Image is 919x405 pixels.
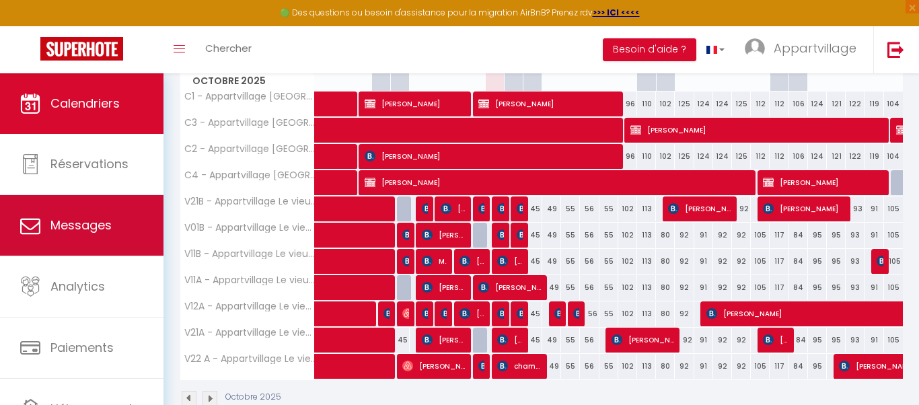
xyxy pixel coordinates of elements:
span: [PERSON_NAME] [478,91,616,116]
div: 45 [523,196,542,221]
div: 92 [732,275,751,300]
div: 49 [542,249,561,274]
span: BearsandBeers BearsandBeers [402,301,408,326]
div: 95 [827,223,846,248]
div: 113 [637,275,656,300]
div: 104 [884,144,903,169]
div: 55 [561,223,580,248]
div: 105 [751,249,770,274]
span: V11B - Appartvillage Le vieux Vichy N°11B [182,249,317,259]
img: logout [887,41,904,58]
div: 110 [637,144,656,169]
div: 105 [751,354,770,379]
div: 105 [884,249,903,274]
div: 102 [618,354,637,379]
div: 84 [789,354,808,379]
div: 112 [751,144,770,169]
div: 102 [618,196,637,221]
div: 92 [713,354,732,379]
div: 91 [865,328,883,353]
div: 113 [637,301,656,326]
span: [PERSON_NAME] [422,301,428,326]
div: 45 [523,301,542,326]
div: 49 [542,328,561,353]
span: [PERSON_NAME] [441,196,466,221]
span: [PERSON_NAME] [441,301,447,326]
div: 121 [827,91,846,116]
div: 80 [656,223,675,248]
div: 113 [637,196,656,221]
span: [PERSON_NAME] [459,301,484,326]
span: V11A - Appartvillage Le vieux Vichy N°11 A [182,275,317,285]
div: 95 [808,328,827,353]
span: [PERSON_NAME] [763,170,882,195]
span: [PERSON_NAME] [402,222,408,248]
span: [PERSON_NAME] [497,248,522,274]
div: 96 [618,91,637,116]
span: V12A - Appartvillage Le vieux Vichy N°12 A [182,301,317,311]
span: [PERSON_NAME] [517,222,523,248]
div: 80 [656,275,675,300]
span: chami cham [497,353,541,379]
div: 125 [732,144,751,169]
span: [PERSON_NAME] [422,274,466,300]
div: 49 [542,196,561,221]
div: 117 [770,275,788,300]
div: 102 [618,223,637,248]
div: 95 [808,275,827,300]
div: 125 [732,91,751,116]
div: 56 [580,301,599,326]
div: 112 [751,91,770,116]
img: Super Booking [40,37,123,61]
div: 84 [789,249,808,274]
span: Appartvillage [774,40,856,57]
div: 92 [675,301,694,326]
div: 106 [789,144,808,169]
span: [PERSON_NAME] [630,117,881,143]
div: 105 [884,223,903,248]
div: 92 [713,328,732,353]
a: >>> ICI <<<< [593,7,640,18]
div: 55 [599,354,618,379]
div: 117 [770,354,788,379]
div: 124 [808,91,827,116]
div: 55 [599,196,618,221]
div: 102 [618,275,637,300]
div: 122 [846,91,865,116]
div: 105 [751,275,770,300]
div: 104 [884,91,903,116]
div: 119 [865,144,883,169]
div: 113 [637,223,656,248]
div: 125 [675,91,694,116]
div: 91 [865,223,883,248]
div: 92 [713,275,732,300]
div: 92 [675,354,694,379]
div: 92 [732,196,751,221]
div: 96 [618,144,637,169]
div: 49 [542,223,561,248]
span: [PERSON_NAME] [763,327,788,353]
a: ... Appartvillage [735,26,873,73]
div: 55 [599,249,618,274]
div: 93 [846,223,865,248]
div: 55 [599,223,618,248]
div: 49 [542,354,561,379]
div: 84 [789,275,808,300]
div: 92 [675,249,694,274]
div: 55 [561,354,580,379]
span: C3 - Appartvillage [GEOGRAPHIC_DATA] N°3 [182,118,317,128]
div: 119 [865,91,883,116]
span: C1 - Appartvillage [GEOGRAPHIC_DATA] N°1 [182,91,317,102]
div: 45 [523,223,542,248]
span: [PERSON_NAME] [497,222,503,248]
div: 93 [846,249,865,274]
div: 124 [694,91,713,116]
span: [PERSON_NAME] [365,170,747,195]
div: 112 [770,91,788,116]
span: Octobre 2025 [180,71,314,91]
span: [PERSON_NAME] [365,91,465,116]
div: 49 [542,275,561,300]
div: 105 [751,223,770,248]
div: 93 [846,328,865,353]
div: 45 [523,328,542,353]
